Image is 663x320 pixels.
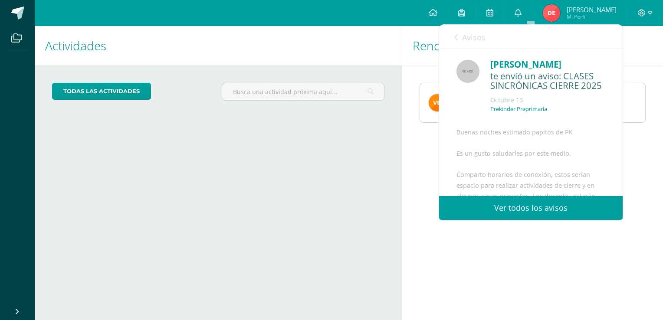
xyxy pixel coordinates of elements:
[490,105,547,113] p: Prekinder Preprimaria
[52,83,151,100] a: todas las Actividades
[462,32,486,42] span: Avisos
[567,13,617,20] span: Mi Perfil
[429,94,446,111] img: 08f0fc463b932a0ee53dfb0c47fb2191.png
[490,71,605,91] div: te envió un aviso: CLASES SINCRÓNICAS CIERRE 2025
[490,96,605,104] div: Octubre 13
[456,60,479,83] img: 60x60
[439,196,623,220] a: Ver todos los avisos
[543,4,560,22] img: 40e6512c0c43b7e5767b71e92a65e154.png
[413,26,653,65] h1: Rendimiento de mis hijos
[490,58,605,71] div: [PERSON_NAME]
[222,83,384,100] input: Busca una actividad próxima aquí...
[45,26,391,65] h1: Actividades
[567,5,617,14] span: [PERSON_NAME]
